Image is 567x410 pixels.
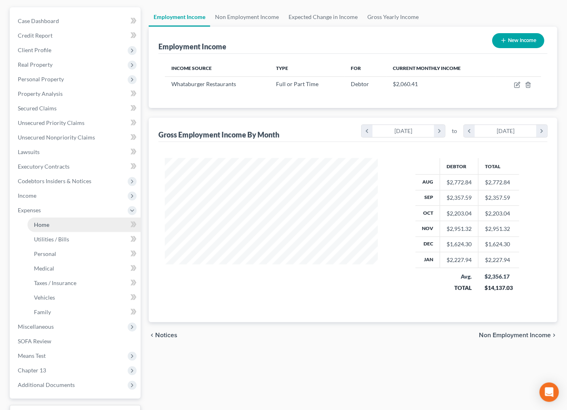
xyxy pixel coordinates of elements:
[446,284,472,292] div: TOTAL
[447,240,472,248] div: $1,624.30
[18,119,84,126] span: Unsecured Priority Claims
[155,332,177,338] span: Notices
[27,218,141,232] a: Home
[18,90,63,97] span: Property Analysis
[479,332,557,338] button: Non Employment Income chevron_right
[34,236,69,243] span: Utilities / Bills
[34,250,56,257] span: Personal
[475,125,537,137] div: [DATE]
[415,252,440,268] th: Jan
[373,125,434,137] div: [DATE]
[34,265,54,272] span: Medical
[393,65,461,71] span: Current Monthly Income
[27,232,141,247] a: Utilities / Bills
[27,261,141,276] a: Medical
[464,125,475,137] i: chevron_left
[34,294,55,301] span: Vehicles
[171,80,236,87] span: Whataburger Restaurants
[284,7,363,27] a: Expected Change in Income
[18,352,46,359] span: Means Test
[34,309,51,315] span: Family
[210,7,284,27] a: Non Employment Income
[351,65,361,71] span: For
[18,207,41,213] span: Expenses
[11,101,141,116] a: Secured Claims
[18,367,46,374] span: Chapter 13
[440,158,478,174] th: Debtor
[447,225,472,233] div: $2,951.32
[11,87,141,101] a: Property Analysis
[18,61,53,68] span: Real Property
[447,209,472,218] div: $2,203.04
[27,290,141,305] a: Vehicles
[149,7,210,27] a: Employment Income
[149,332,155,338] i: chevron_left
[276,80,318,87] span: Full or Part Time
[536,125,547,137] i: chevron_right
[18,192,36,199] span: Income
[478,221,519,237] td: $2,951.32
[158,42,226,51] div: Employment Income
[18,163,70,170] span: Executory Contracts
[11,159,141,174] a: Executory Contracts
[351,80,369,87] span: Debtor
[171,65,212,71] span: Income Source
[18,381,75,388] span: Additional Documents
[393,80,418,87] span: $2,060.41
[11,334,141,349] a: SOFA Review
[478,252,519,268] td: $2,227.94
[11,28,141,43] a: Credit Report
[492,33,544,48] button: New Income
[149,332,177,338] button: chevron_left Notices
[18,105,57,112] span: Secured Claims
[447,194,472,202] div: $2,357.59
[18,46,51,53] span: Client Profile
[452,127,457,135] span: to
[415,205,440,221] th: Oct
[11,145,141,159] a: Lawsuits
[18,148,40,155] span: Lawsuits
[415,190,440,205] th: Sep
[18,338,51,344] span: SOFA Review
[276,65,288,71] span: Type
[11,116,141,130] a: Unsecured Priority Claims
[447,178,472,186] div: $2,772.84
[27,305,141,319] a: Family
[18,17,59,24] span: Case Dashboard
[415,237,440,252] th: Dec
[415,175,440,190] th: Aug
[363,7,424,27] a: Gross Yearly Income
[27,276,141,290] a: Taxes / Insurance
[479,332,551,338] span: Non Employment Income
[11,130,141,145] a: Unsecured Nonpriority Claims
[34,221,49,228] span: Home
[446,273,472,281] div: Avg.
[18,76,64,82] span: Personal Property
[478,175,519,190] td: $2,772.84
[34,279,76,286] span: Taxes / Insurance
[434,125,445,137] i: chevron_right
[478,190,519,205] td: $2,357.59
[478,237,519,252] td: $1,624.30
[478,158,519,174] th: Total
[158,130,279,139] div: Gross Employment Income By Month
[485,284,513,292] div: $14,137.03
[18,134,95,141] span: Unsecured Nonpriority Claims
[447,256,472,264] div: $2,227.94
[551,332,557,338] i: chevron_right
[18,32,53,39] span: Credit Report
[415,221,440,237] th: Nov
[11,14,141,28] a: Case Dashboard
[18,178,91,184] span: Codebtors Insiders & Notices
[485,273,513,281] div: $2,356.17
[540,383,559,402] div: Open Intercom Messenger
[27,247,141,261] a: Personal
[478,205,519,221] td: $2,203.04
[362,125,373,137] i: chevron_left
[18,323,54,330] span: Miscellaneous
